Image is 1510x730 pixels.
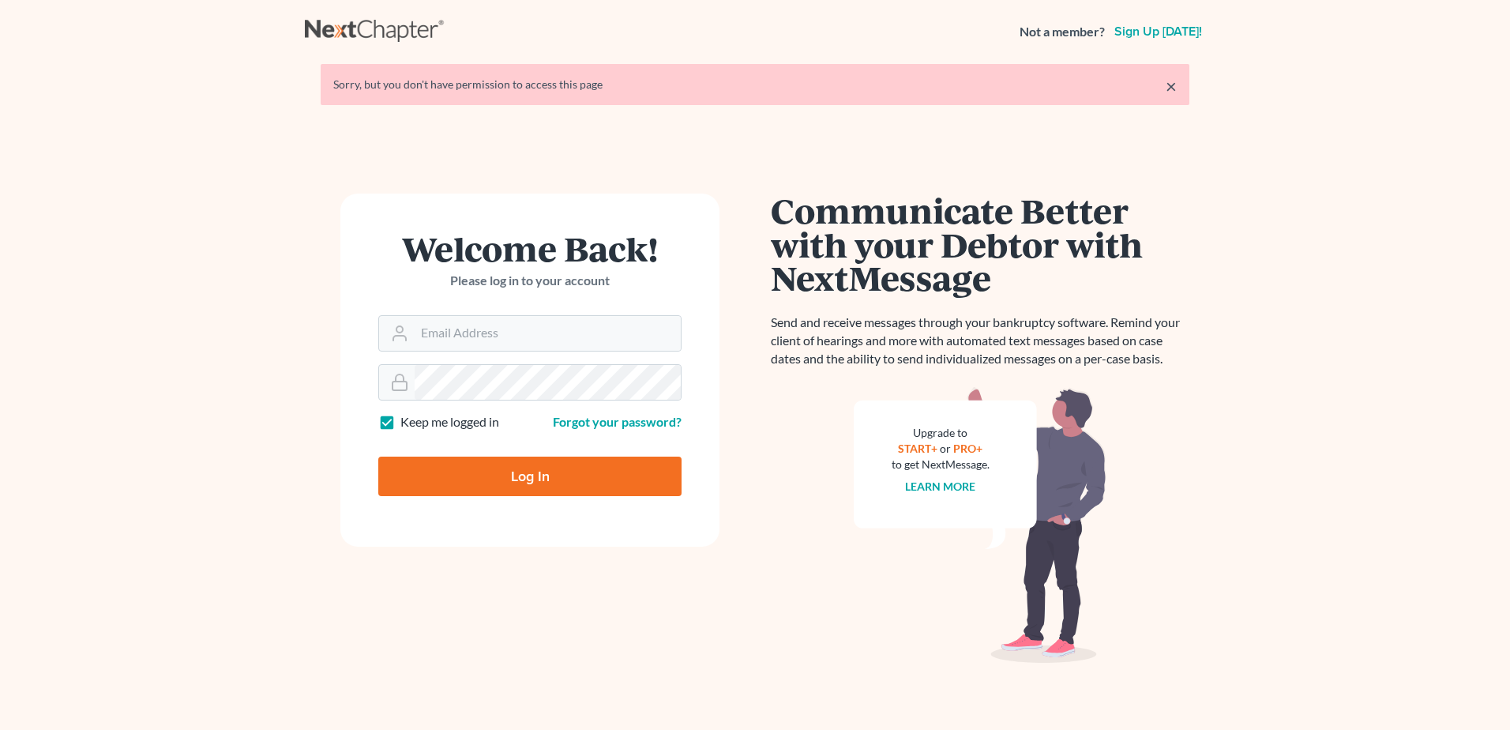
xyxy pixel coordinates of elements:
[771,314,1189,368] p: Send and receive messages through your bankruptcy software. Remind your client of hearings and mo...
[941,442,952,455] span: or
[1166,77,1177,96] a: ×
[899,442,938,455] a: START+
[771,194,1189,295] h1: Communicate Better with your Debtor with NextMessage
[854,387,1106,664] img: nextmessage_bg-59042aed3d76b12b5cd301f8e5b87938c9018125f34e5fa2b7a6b67550977c72.svg
[1020,23,1105,41] strong: Not a member?
[906,480,976,493] a: Learn more
[400,413,499,431] label: Keep me logged in
[892,457,990,472] div: to get NextMessage.
[553,414,682,429] a: Forgot your password?
[333,77,1177,92] div: Sorry, but you don't have permission to access this page
[378,457,682,496] input: Log In
[415,316,681,351] input: Email Address
[1111,25,1205,38] a: Sign up [DATE]!
[378,231,682,265] h1: Welcome Back!
[954,442,983,455] a: PRO+
[378,272,682,290] p: Please log in to your account
[892,425,990,441] div: Upgrade to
